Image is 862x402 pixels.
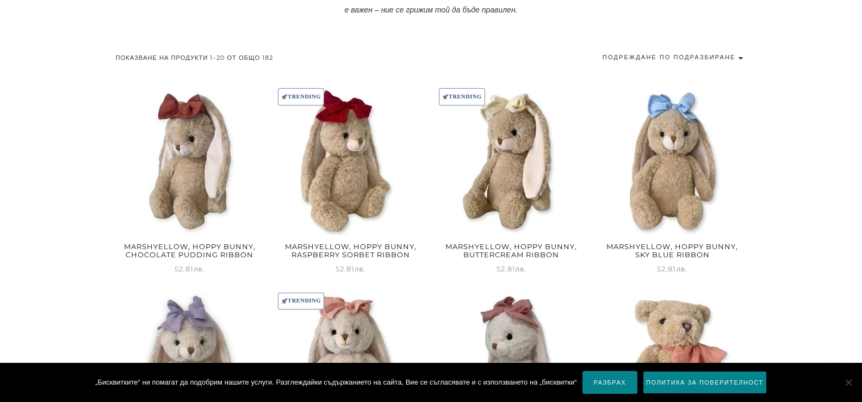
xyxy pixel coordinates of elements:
span: 52.81 [497,264,527,273]
h2: Marshyellow, Hoppy Bunny, Sky Blue Ribbon [598,239,747,263]
span: лв. [676,264,687,273]
span: 52.81 [657,264,687,273]
h2: Marshyellow, Hoppy Bunny, Buttercream Ribbon [437,239,586,263]
h2: Marshyellow, Hoppy Bunny, Raspberry Sorbet Ribbon [276,239,425,263]
select: Поръчка [603,50,747,65]
a: Marshyellow, Hoppy Bunny, Sky Blue Ribbon 52.81лв. [598,86,747,275]
a: Политика за поверителност [643,371,767,394]
span: лв. [194,264,205,273]
span: No [843,377,854,388]
a: Разбрах [582,371,637,394]
a: Marshyellow, Hoppy Bunny, Chocolate Pudding Ribbon 52.81лв. [116,86,264,275]
h2: Marshyellow, Hoppy Bunny, Chocolate Pudding Ribbon [116,239,264,263]
span: лв. [355,264,366,273]
a: 🚀TRENDINGMarshyellow, Hoppy Bunny, Buttercream Ribbon 52.81лв. [437,86,586,275]
span: „Бисквитките“ ни помагат да подобрим нашите услуги. Разглеждайки съдържанието на сайта, Вие се съ... [95,377,576,388]
span: 52.81 [336,264,366,273]
p: Показване на продукти 1–20 от общо 182 [116,50,274,65]
span: лв. [516,264,527,273]
span: 52.81 [175,264,205,273]
a: 🚀TRENDINGMarshyellow, Hoppy Bunny, Raspberry Sorbet Ribbon 52.81лв. [276,86,425,275]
